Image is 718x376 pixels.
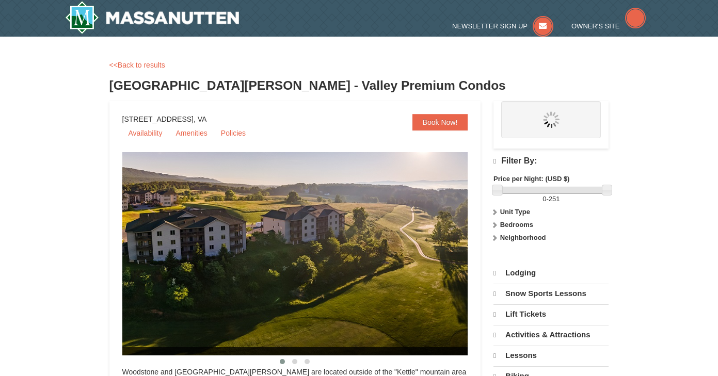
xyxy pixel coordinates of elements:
a: Lift Tickets [493,304,609,324]
h3: [GEOGRAPHIC_DATA][PERSON_NAME] - Valley Premium Condos [109,75,609,96]
a: Availability [122,125,169,141]
img: Massanutten Resort Logo [65,1,240,34]
strong: Price per Night: (USD $) [493,175,569,183]
span: Newsletter Sign Up [452,22,528,30]
a: Newsletter Sign Up [452,22,553,30]
span: 0 [543,195,546,203]
span: 251 [549,195,560,203]
a: Lessons [493,346,609,365]
a: Amenities [169,125,213,141]
img: 19219041-4-ec11c166.jpg [122,152,494,355]
strong: Neighborhood [500,234,546,241]
strong: Bedrooms [500,221,533,228]
a: Lodging [493,264,609,283]
a: Activities & Attractions [493,325,609,345]
a: Book Now! [412,114,468,130]
a: <<Back to results [109,61,165,69]
a: Massanutten Resort [65,1,240,34]
a: Policies [215,125,252,141]
span: Owner's Site [571,22,620,30]
label: - [493,194,609,204]
h4: Filter By: [493,156,609,166]
a: Snow Sports Lessons [493,284,609,303]
strong: Unit Type [500,208,530,216]
a: Owner's Site [571,22,646,30]
img: wait.gif [543,111,560,128]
